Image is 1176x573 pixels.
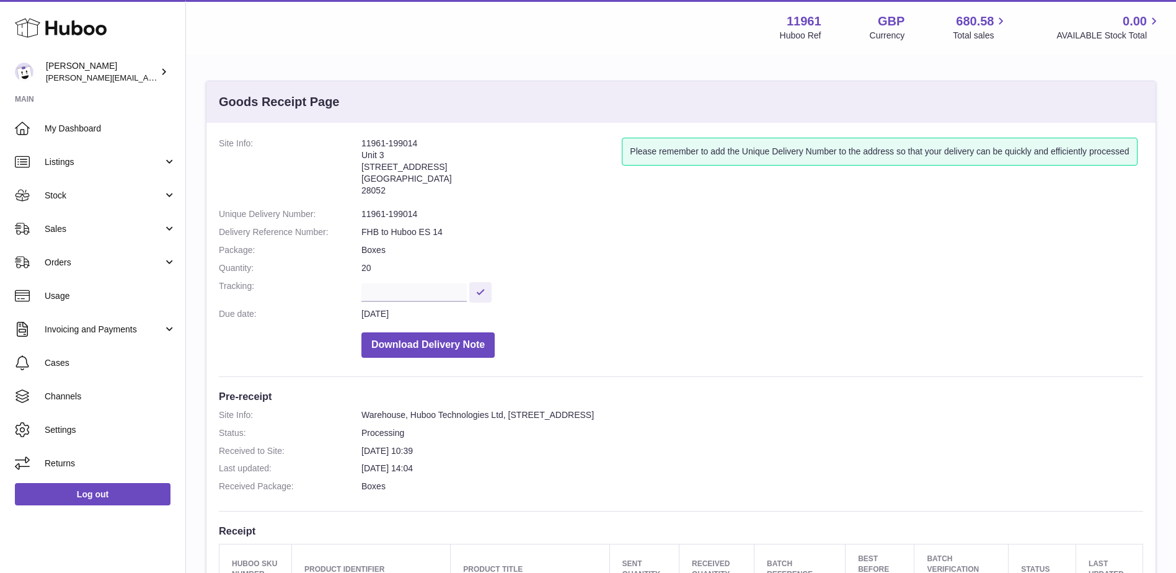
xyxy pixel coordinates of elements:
[46,73,249,82] span: [PERSON_NAME][EMAIL_ADDRESS][DOMAIN_NAME]
[361,262,1143,274] dd: 20
[219,445,361,457] dt: Received to Site:
[1123,13,1147,30] span: 0.00
[956,13,994,30] span: 680.58
[1056,30,1161,42] span: AVAILABLE Stock Total
[219,427,361,439] dt: Status:
[361,445,1143,457] dd: [DATE] 10:39
[361,481,1143,492] dd: Boxes
[45,123,176,135] span: My Dashboard
[15,483,170,505] a: Log out
[45,156,163,168] span: Listings
[45,357,176,369] span: Cases
[219,524,1143,538] h3: Receipt
[361,308,1143,320] dd: [DATE]
[622,138,1137,166] div: Please remember to add the Unique Delivery Number to the address so that your delivery can be qui...
[953,13,1008,42] a: 680.58 Total sales
[361,409,1143,421] dd: Warehouse, Huboo Technologies Ltd, [STREET_ADDRESS]
[219,389,1143,403] h3: Pre-receipt
[953,30,1008,42] span: Total sales
[219,138,361,202] dt: Site Info:
[361,463,1143,474] dd: [DATE] 14:04
[45,324,163,335] span: Invoicing and Payments
[45,458,176,469] span: Returns
[870,30,905,42] div: Currency
[219,308,361,320] dt: Due date:
[361,244,1143,256] dd: Boxes
[361,332,495,358] button: Download Delivery Note
[45,391,176,402] span: Channels
[219,463,361,474] dt: Last updated:
[361,427,1143,439] dd: Processing
[45,290,176,302] span: Usage
[219,226,361,238] dt: Delivery Reference Number:
[219,481,361,492] dt: Received Package:
[361,226,1143,238] dd: FHB to Huboo ES 14
[219,208,361,220] dt: Unique Delivery Number:
[361,138,622,202] address: 11961-199014 Unit 3 [STREET_ADDRESS] [GEOGRAPHIC_DATA] 28052
[46,60,157,84] div: [PERSON_NAME]
[219,409,361,421] dt: Site Info:
[219,262,361,274] dt: Quantity:
[787,13,821,30] strong: 11961
[780,30,821,42] div: Huboo Ref
[219,244,361,256] dt: Package:
[219,94,340,110] h3: Goods Receipt Page
[219,280,361,302] dt: Tracking:
[45,257,163,269] span: Orders
[1056,13,1161,42] a: 0.00 AVAILABLE Stock Total
[45,424,176,436] span: Settings
[878,13,904,30] strong: GBP
[361,208,1143,220] dd: 11961-199014
[45,223,163,235] span: Sales
[45,190,163,202] span: Stock
[15,63,33,81] img: raghav@transformative.in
